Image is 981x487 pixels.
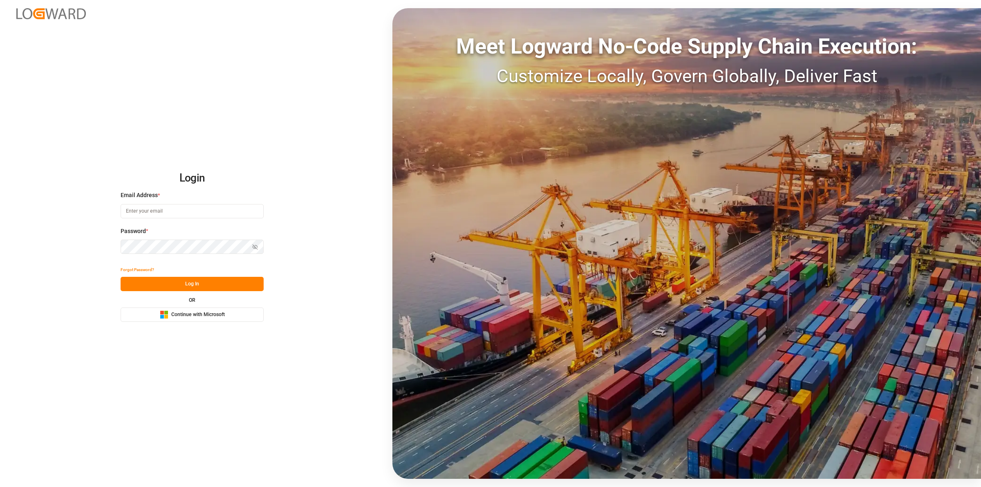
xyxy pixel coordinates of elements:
button: Continue with Microsoft [121,307,264,322]
button: Log In [121,277,264,291]
h2: Login [121,165,264,191]
div: Meet Logward No-Code Supply Chain Execution: [392,31,981,63]
button: Forgot Password? [121,263,154,277]
span: Email Address [121,191,158,200]
span: Continue with Microsoft [171,311,225,319]
span: Password [121,227,146,236]
small: OR [189,298,195,303]
img: Logward_new_orange.png [16,8,86,19]
input: Enter your email [121,204,264,218]
div: Customize Locally, Govern Globally, Deliver Fast [392,63,981,90]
